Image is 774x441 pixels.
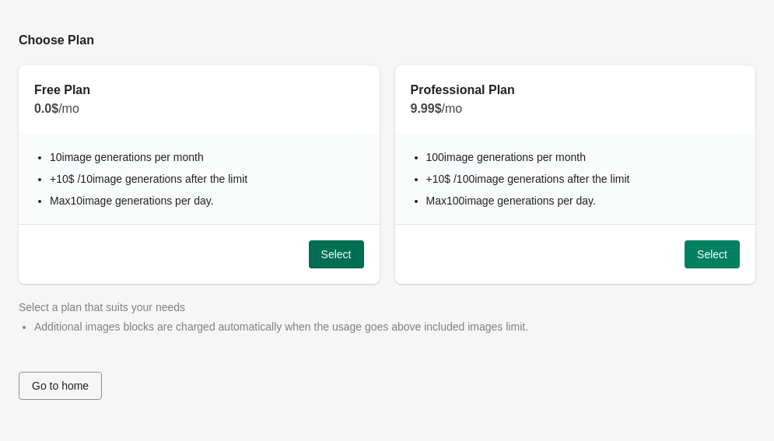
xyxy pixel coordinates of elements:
[50,193,364,208] li: Max 10 image generations per day.
[442,102,463,115] span: /mo
[411,81,515,100] h2: Professional Plan
[426,149,741,165] li: 100 image generations per month
[34,100,364,118] div: 0.0 $
[19,380,102,392] a: Go to home
[426,193,741,208] li: Max 100 image generations per day.
[19,372,102,400] button: Go to home
[19,299,755,315] div: Select a plan that suits your needs
[697,248,727,261] span: Select
[309,240,364,268] button: Select
[32,380,89,392] span: Go to home
[411,100,741,118] div: 9.99 $
[34,81,90,100] h2: Free Plan
[321,248,352,261] span: Select
[19,31,755,50] h2: Choose Plan
[685,240,740,268] button: Select
[50,171,364,187] li: + 10 $ / 10 image generations after the limit
[58,102,79,115] span: /mo
[426,171,741,187] li: + 10 $ / 100 image generations after the limit
[50,149,364,165] li: 10 image generations per month
[34,319,755,334] li: Additional images blocks are charged automatically when the usage goes above included images limit.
